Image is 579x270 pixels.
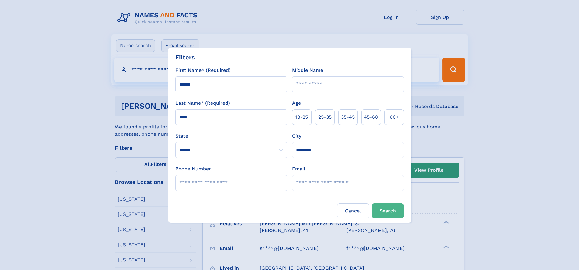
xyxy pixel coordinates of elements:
[175,53,195,62] div: Filters
[295,114,308,121] span: 18‑25
[292,165,305,173] label: Email
[292,132,301,140] label: City
[292,67,323,74] label: Middle Name
[364,114,378,121] span: 45‑60
[175,67,231,74] label: First Name* (Required)
[318,114,332,121] span: 25‑35
[292,100,301,107] label: Age
[175,132,287,140] label: State
[337,203,369,218] label: Cancel
[390,114,399,121] span: 60+
[372,203,404,218] button: Search
[175,100,230,107] label: Last Name* (Required)
[341,114,355,121] span: 35‑45
[175,165,211,173] label: Phone Number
